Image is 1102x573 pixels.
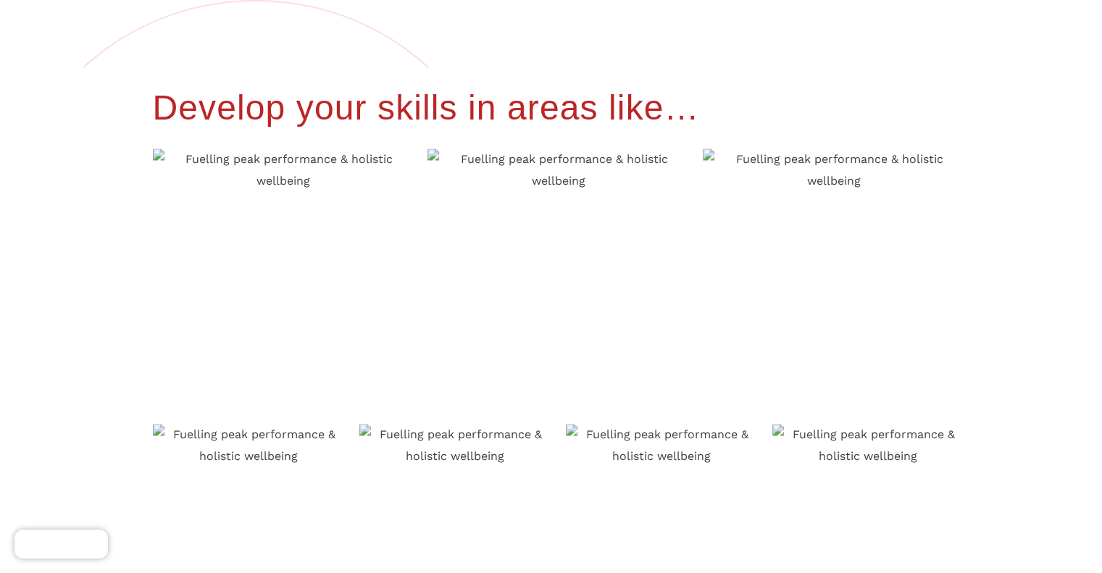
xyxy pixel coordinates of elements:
img: Fuelling peak performance & holistic wellbeing [427,149,688,409]
img: Fuelling peak performance & holistic wellbeing [153,149,414,409]
iframe: Brevo live chat [14,530,108,559]
img: Fuelling peak performance & holistic wellbeing [703,149,964,409]
h2: Develop your skills in areas like… [153,82,964,134]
